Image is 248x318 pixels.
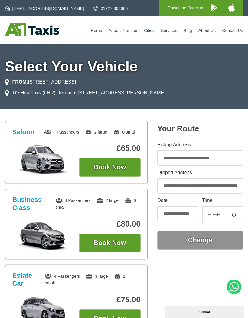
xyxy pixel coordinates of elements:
[91,28,102,33] a: Home
[96,198,119,203] span: 2 large
[157,142,243,147] label: Pickup Address
[157,124,243,133] h2: Your Route
[165,305,245,318] iframe: chat widget
[184,28,192,33] a: Blog
[157,198,198,203] label: Date
[12,90,20,95] strong: TO:
[93,5,128,12] a: 01727 866666
[44,130,79,134] span: 4 Passengers
[211,4,217,12] img: A1 Taxis Android App
[161,28,177,33] a: Services
[85,130,107,134] span: 2 large
[12,196,55,212] h3: Business Class
[222,28,243,33] a: Contact Us
[168,4,203,12] p: Download Our App
[79,144,141,153] p: £65.00
[5,59,243,74] h1: Select Your Vehicle
[5,78,76,86] li: [STREET_ADDRESS]
[56,198,91,203] span: 4 Passengers
[228,4,235,12] img: A1 Taxis iPhone App
[86,274,108,279] span: 3 large
[79,295,141,304] p: £75.00
[79,219,141,229] p: £80.00
[202,198,243,203] label: Time
[56,198,136,210] span: 0 small
[12,272,45,287] h3: Estate Car
[12,220,74,250] img: Business Class
[79,234,141,252] button: Book Now
[79,158,141,177] button: Book Now
[12,144,74,175] img: Saloon
[5,89,165,97] li: Heathrow (LHR), Terminal [STREET_ADDRESS][PERSON_NAME]
[113,130,135,134] span: 0 small
[5,23,59,36] img: A1 Taxis St Albans LTD
[157,231,243,250] button: Change
[45,274,80,279] span: 4 Passengers
[157,170,243,175] label: Dropoff Address
[108,28,137,33] a: Airport Transfer
[12,79,28,84] strong: FROM:
[12,128,34,136] h3: Saloon
[198,28,216,33] a: About Us
[5,5,84,12] a: [EMAIL_ADDRESS][DOMAIN_NAME]
[144,28,155,33] a: Cities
